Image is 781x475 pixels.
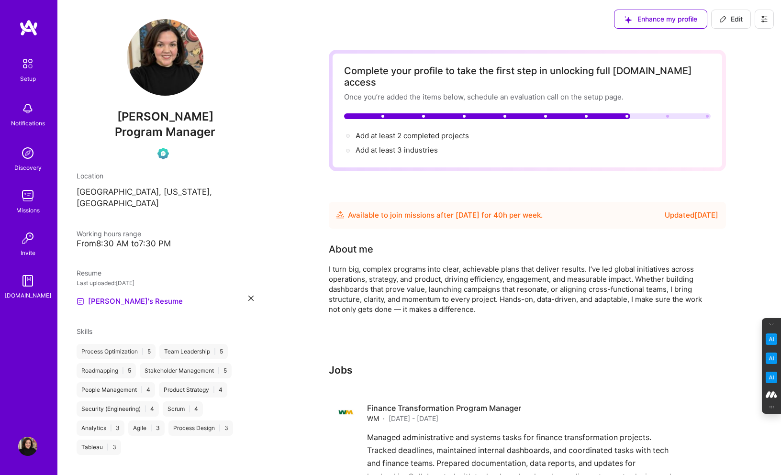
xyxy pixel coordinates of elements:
div: Location [77,171,254,181]
div: Invite [21,248,35,258]
span: | [219,424,221,432]
img: User Avatar [127,19,203,96]
a: User Avatar [16,437,40,456]
span: | [150,424,152,432]
div: Updated [DATE] [665,210,718,221]
span: WM [367,413,379,423]
div: Agile 3 [128,420,165,436]
span: | [110,424,112,432]
h3: Jobs [329,364,726,376]
img: User Avatar [18,437,37,456]
div: Analytics 3 [77,420,124,436]
div: Tableau 3 [77,440,121,455]
span: | [214,348,216,355]
img: setup [18,54,38,74]
img: bell [18,99,37,118]
div: Roadmapping 5 [77,363,136,378]
div: From 8:30 AM to 7:30 PM [77,239,254,249]
img: Company logo [336,403,356,422]
span: | [189,405,190,413]
span: 40 [493,210,503,220]
p: [GEOGRAPHIC_DATA], [US_STATE], [GEOGRAPHIC_DATA] [77,187,254,210]
span: Program Manager [115,125,215,139]
div: Team Leadership 5 [159,344,228,359]
img: Jargon Buster icon [766,372,777,383]
div: Product Strategy 4 [159,382,227,398]
span: | [218,367,220,375]
div: Missions [16,205,40,215]
span: | [107,443,109,451]
div: Process Optimization 5 [77,344,156,359]
div: Setup [20,74,36,84]
span: Edit [719,14,743,24]
i: icon Close [248,296,254,301]
div: Last uploaded: [DATE] [77,278,254,288]
img: teamwork [18,186,37,205]
span: Working hours range [77,230,141,238]
div: Notifications [11,118,45,128]
div: People Management 4 [77,382,155,398]
div: Available to join missions after [DATE] for h per week . [348,210,543,221]
img: Key Point Extractor icon [766,333,777,345]
h4: Finance Transformation Program Manager [367,403,521,413]
img: discovery [18,144,37,163]
span: | [145,405,146,413]
img: logo [19,19,38,36]
div: I turn big, complex programs into clear, achievable plans that deliver results. I’ve led global i... [329,264,712,314]
span: Resume [77,269,101,277]
img: Invite [18,229,37,248]
button: Edit [711,10,751,29]
span: | [141,386,143,394]
span: · [383,413,385,423]
span: | [213,386,215,394]
div: Scrum 4 [163,401,203,417]
img: guide book [18,271,37,290]
img: Evaluation Call Pending [157,148,169,159]
a: [PERSON_NAME]'s Resume [77,296,183,307]
div: Stakeholder Management 5 [140,363,232,378]
img: Availability [336,211,344,219]
div: Security (Engineering) 4 [77,401,159,417]
span: | [142,348,144,355]
div: Once you’re added the items below, schedule an evaluation call on the setup page. [344,92,711,102]
span: Add at least 3 industries [356,145,438,155]
span: [PERSON_NAME] [77,110,254,124]
div: About me [329,242,373,256]
span: Skills [77,327,92,335]
span: | [122,367,124,375]
div: Complete your profile to take the first step in unlocking full [DOMAIN_NAME] access [344,65,711,88]
img: Email Tone Analyzer icon [766,353,777,364]
span: Add at least 2 completed projects [356,131,469,140]
div: Discovery [14,163,42,173]
div: [DOMAIN_NAME] [5,290,51,300]
img: Resume [77,298,84,305]
span: [DATE] - [DATE] [389,413,438,423]
div: Process Design 3 [168,420,233,436]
